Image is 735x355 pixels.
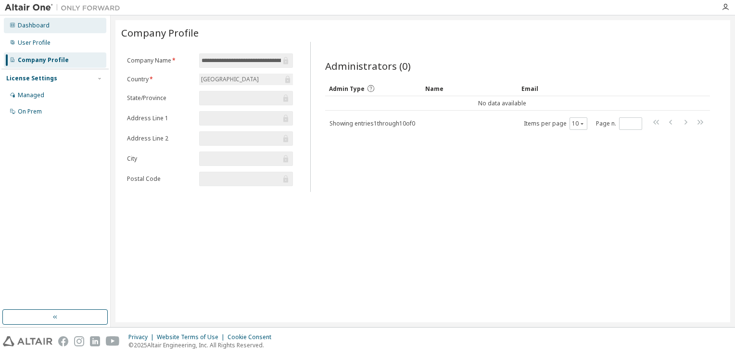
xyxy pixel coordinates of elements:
span: Admin Type [329,85,365,93]
span: Showing entries 1 through 10 of 0 [329,119,415,127]
div: [GEOGRAPHIC_DATA] [200,74,260,85]
span: Page n. [596,117,642,130]
div: Website Terms of Use [157,333,228,341]
span: Items per page [524,117,587,130]
img: Altair One [5,3,125,13]
div: License Settings [6,75,57,82]
div: On Prem [18,108,42,115]
button: 10 [572,120,585,127]
div: Dashboard [18,22,50,29]
div: Email [521,81,610,96]
img: linkedin.svg [90,336,100,346]
div: Cookie Consent [228,333,277,341]
div: [GEOGRAPHIC_DATA] [199,74,293,85]
p: © 2025 Altair Engineering, Inc. All Rights Reserved. [128,341,277,349]
td: No data available [325,96,679,111]
span: Administrators (0) [325,59,411,73]
label: Postal Code [127,175,193,183]
label: Address Line 1 [127,114,193,122]
div: Managed [18,91,44,99]
div: Company Profile [18,56,69,64]
label: Country [127,76,193,83]
label: Address Line 2 [127,135,193,142]
div: User Profile [18,39,51,47]
img: facebook.svg [58,336,68,346]
img: instagram.svg [74,336,84,346]
div: Name [425,81,514,96]
label: Company Name [127,57,193,64]
div: Privacy [128,333,157,341]
label: State/Province [127,94,193,102]
img: youtube.svg [106,336,120,346]
span: Company Profile [121,26,199,39]
img: altair_logo.svg [3,336,52,346]
label: City [127,155,193,163]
